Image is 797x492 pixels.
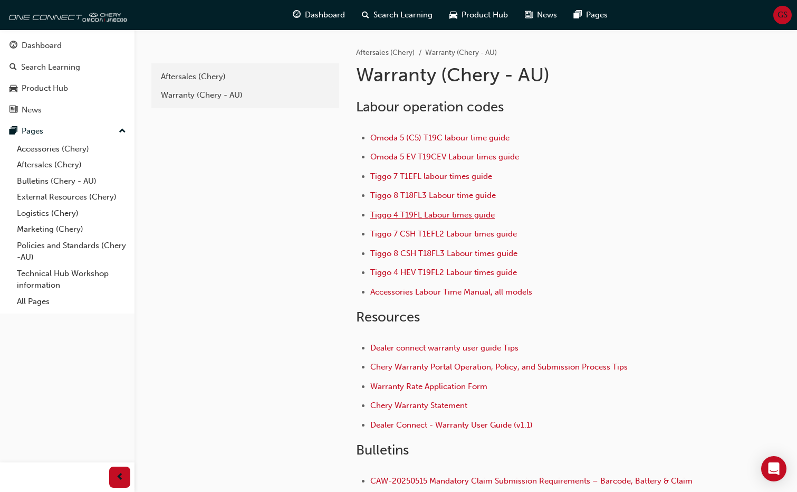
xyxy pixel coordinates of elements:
[5,4,127,25] img: oneconnect
[13,238,130,266] a: Policies and Standards (Chery -AU)
[13,266,130,294] a: Technical Hub Workshop information
[119,125,126,138] span: up-icon
[370,133,510,143] a: Omoda 5 (C5) T19C labour time guide
[565,4,616,26] a: pages-iconPages
[13,294,130,310] a: All Pages
[13,173,130,190] a: Bulletins (Chery - AU)
[4,58,130,77] a: Search Learning
[9,106,17,115] span: news-icon
[4,79,130,98] a: Product Hub
[22,104,42,116] div: News
[516,4,565,26] a: news-iconNews
[22,125,43,137] div: Pages
[370,268,517,277] a: Tiggo 4 HEV T19FL2 Labour times guide
[293,8,301,22] span: guage-icon
[370,420,533,430] a: Dealer Connect - Warranty User Guide (v1.1)
[777,9,788,21] span: GS
[586,9,608,21] span: Pages
[13,189,130,205] a: External Resources (Chery)
[370,249,517,258] a: Tiggo 8 CSH T18FL3 Labour times guide
[284,4,353,26] a: guage-iconDashboard
[370,210,495,220] a: Tiggo 4 T19FL Labour times guide
[13,141,130,157] a: Accessories (Chery)
[356,309,420,325] span: Resources
[9,63,17,72] span: search-icon
[353,4,441,26] a: search-iconSearch Learning
[356,99,504,115] span: Labour operation codes
[13,205,130,222] a: Logistics (Chery)
[356,48,415,57] a: Aftersales (Chery)
[13,221,130,238] a: Marketing (Chery)
[441,4,516,26] a: car-iconProduct Hub
[370,362,628,372] a: Chery Warranty Portal Operation, Policy, and Submission Process Tips
[9,127,17,136] span: pages-icon
[21,61,80,73] div: Search Learning
[537,9,557,21] span: News
[373,9,433,21] span: Search Learning
[22,82,68,94] div: Product Hub
[773,6,792,24] button: GS
[156,68,335,86] a: Aftersales (Chery)
[22,40,62,52] div: Dashboard
[761,456,786,481] div: Open Intercom Messenger
[370,229,517,239] a: Tiggo 7 CSH T1EFL2 Labour times guide
[525,8,533,22] span: news-icon
[4,34,130,121] button: DashboardSearch LearningProduct HubNews
[4,100,130,120] a: News
[305,9,345,21] span: Dashboard
[574,8,582,22] span: pages-icon
[462,9,508,21] span: Product Hub
[161,71,330,83] div: Aftersales (Chery)
[370,382,487,391] a: Warranty Rate Application Form
[425,47,497,59] li: Warranty (Chery - AU)
[4,36,130,55] a: Dashboard
[370,172,492,181] a: Tiggo 7 T1EFL labour times guide
[9,41,17,51] span: guage-icon
[356,63,702,87] h1: Warranty (Chery - AU)
[449,8,457,22] span: car-icon
[4,121,130,141] button: Pages
[356,442,409,458] span: Bulletins
[370,191,496,200] a: Tiggo 8 T18FL3 Labour time guide
[362,8,369,22] span: search-icon
[370,152,519,162] a: Omoda 5 EV T19CEV Labour times guide
[9,84,17,93] span: car-icon
[370,401,467,410] a: Chery Warranty Statement
[116,471,124,484] span: prev-icon
[370,343,518,353] a: Dealer connect warranty user guide Tips
[161,89,330,101] div: Warranty (Chery - AU)
[156,86,335,105] a: Warranty (Chery - AU)
[370,287,532,297] a: Accessories Labour Time Manual, all models
[13,157,130,173] a: Aftersales (Chery)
